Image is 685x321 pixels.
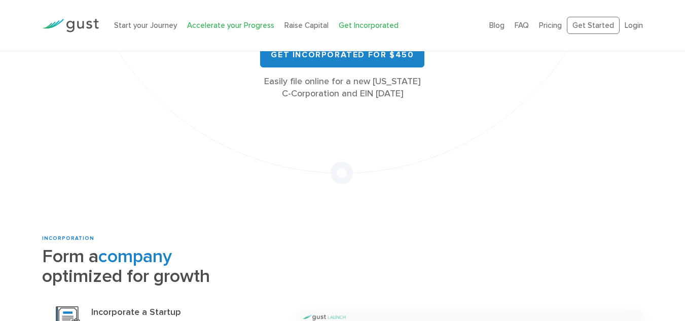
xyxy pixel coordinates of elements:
[625,21,643,30] a: Login
[339,21,399,30] a: Get Incorporated
[42,19,99,32] img: Gust Logo
[567,17,620,34] a: Get Started
[190,76,494,100] div: Easily file online for a new [US_STATE] C-Corporation and EIN [DATE]
[42,235,284,242] div: INCORPORATION
[98,245,172,267] span: company
[42,246,284,286] h2: Form a optimized for growth
[260,42,424,67] a: Get Incorporated for $450
[515,21,529,30] a: FAQ
[489,21,504,30] a: Blog
[187,21,274,30] a: Accelerate your Progress
[539,21,562,30] a: Pricing
[114,21,177,30] a: Start your Journey
[284,21,329,30] a: Raise Capital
